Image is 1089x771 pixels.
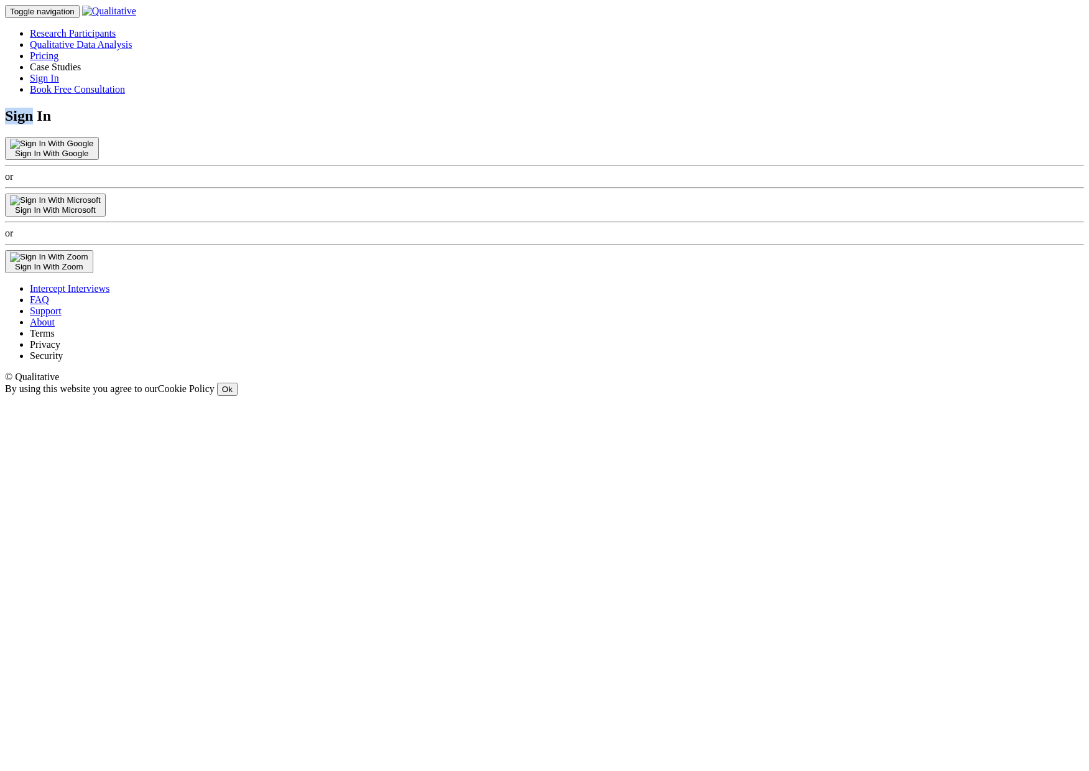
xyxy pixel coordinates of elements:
img: Sign In With Google [10,139,94,149]
button: Toggle navigation [5,5,80,18]
button: Sign In With Zoom [5,250,93,273]
span: Toggle navigation [10,7,75,16]
iframe: Chat Widget [1027,711,1089,771]
a: Intercept Interviews [30,283,109,294]
a: Book Free Consultation [30,84,125,95]
a: Terms [30,328,55,339]
img: Qualitative [82,6,136,17]
a: Research Participants [30,28,116,39]
img: Sign In With Microsoft [10,195,101,205]
a: Case Studies [30,62,81,72]
button: Sign In With Microsoft [5,194,106,217]
a: FAQ [30,294,49,305]
a: Cookie Policy [158,383,215,394]
a: Qualitative Data Analysis [30,39,132,50]
div: Sign In With Zoom [10,262,88,271]
img: Sign In With Zoom [10,252,88,262]
button: Ok [217,383,238,396]
span: or [5,171,13,182]
div: © Qualitative [5,371,1084,383]
div: By using this website you agree to our [5,383,1084,396]
a: Security [30,350,63,361]
a: About [30,317,55,327]
a: Support [30,306,62,316]
h2: Sign In [5,108,1084,124]
a: Sign In [30,73,59,83]
span: or [5,228,13,238]
a: Pricing [30,50,58,61]
a: Privacy [30,339,60,350]
div: Sign In With Google [10,149,94,158]
button: Sign In With Google [5,137,99,160]
div: Sign In With Microsoft [10,205,101,215]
